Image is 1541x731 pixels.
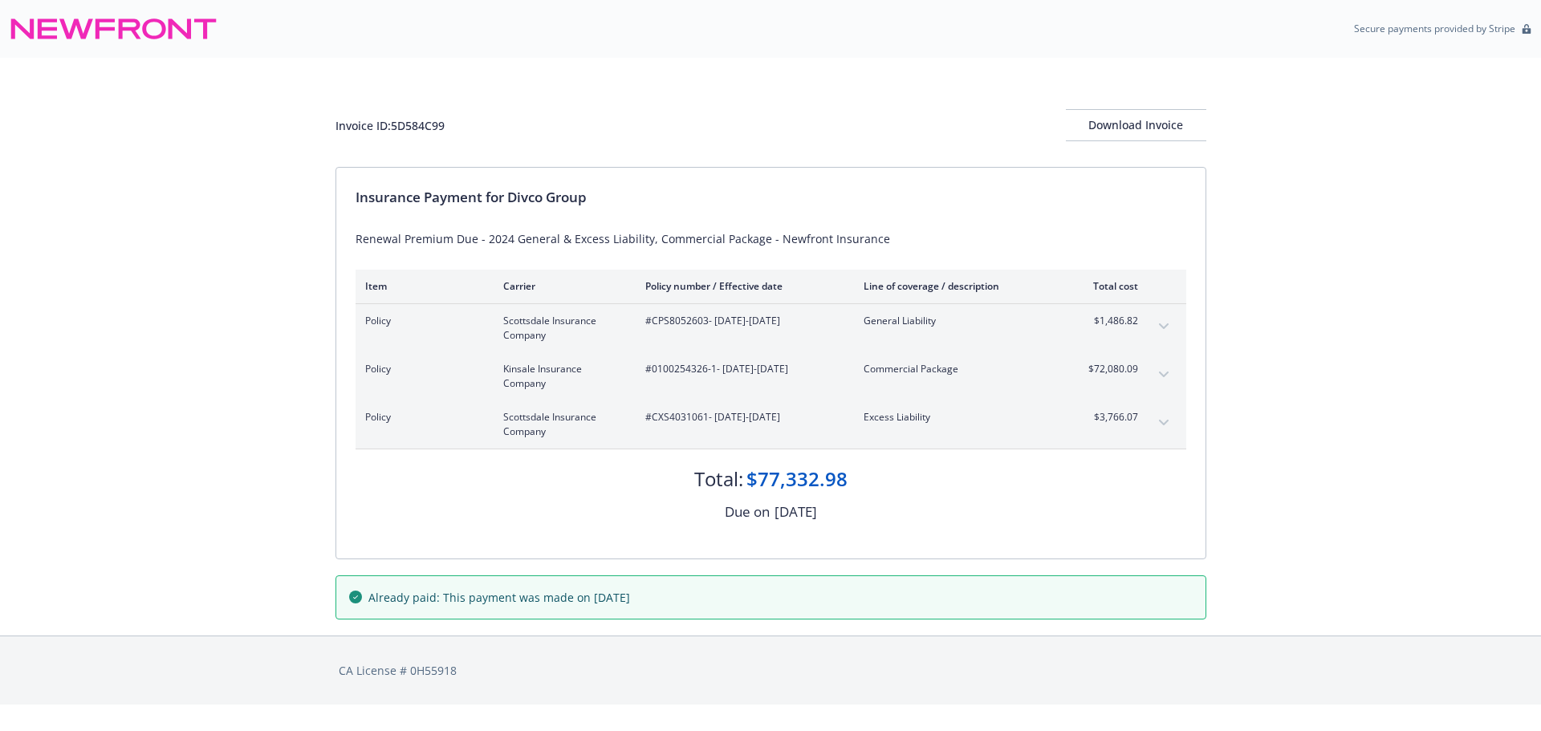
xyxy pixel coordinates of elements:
[503,362,620,391] span: Kinsale Insurance Company
[645,362,838,376] span: #0100254326-1 - [DATE]-[DATE]
[356,400,1186,449] div: PolicyScottsdale Insurance Company#CXS4031061- [DATE]-[DATE]Excess Liability$3,766.07expand content
[864,410,1052,424] span: Excess Liability
[356,304,1186,352] div: PolicyScottsdale Insurance Company#CPS8052603- [DATE]-[DATE]General Liability$1,486.82expand content
[746,465,848,493] div: $77,332.98
[365,279,478,293] div: Item
[864,314,1052,328] span: General Liability
[503,314,620,343] span: Scottsdale Insurance Company
[1066,109,1206,141] button: Download Invoice
[356,352,1186,400] div: PolicyKinsale Insurance Company#0100254326-1- [DATE]-[DATE]Commercial Package$72,080.09expand con...
[864,279,1052,293] div: Line of coverage / description
[503,279,620,293] div: Carrier
[645,279,838,293] div: Policy number / Effective date
[725,502,770,522] div: Due on
[1151,410,1177,436] button: expand content
[368,589,630,606] span: Already paid: This payment was made on [DATE]
[335,117,445,134] div: Invoice ID: 5D584C99
[645,410,838,424] span: #CXS4031061 - [DATE]-[DATE]
[1066,110,1206,140] div: Download Invoice
[503,410,620,439] span: Scottsdale Insurance Company
[1078,279,1138,293] div: Total cost
[356,230,1186,247] div: Renewal Premium Due - 2024 General & Excess Liability, Commercial Package - Newfront Insurance
[1078,314,1138,328] span: $1,486.82
[365,314,478,328] span: Policy
[365,410,478,424] span: Policy
[1151,362,1177,388] button: expand content
[775,502,817,522] div: [DATE]
[339,662,1203,679] div: CA License # 0H55918
[1354,22,1515,35] p: Secure payments provided by Stripe
[864,362,1052,376] span: Commercial Package
[356,187,1186,208] div: Insurance Payment for Divco Group
[645,314,838,328] span: #CPS8052603 - [DATE]-[DATE]
[365,362,478,376] span: Policy
[694,465,743,493] div: Total:
[1078,410,1138,424] span: $3,766.07
[1078,362,1138,376] span: $72,080.09
[1151,314,1177,339] button: expand content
